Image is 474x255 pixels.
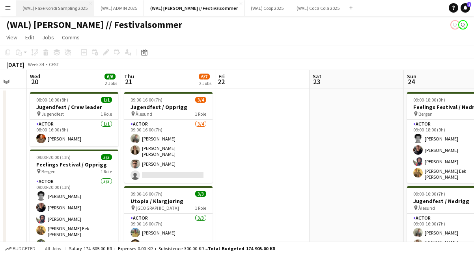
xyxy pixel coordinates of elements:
[123,77,134,86] span: 21
[41,111,64,117] span: Jugendfest
[217,77,225,86] span: 22
[101,111,112,117] span: 1 Role
[105,74,116,79] span: 6/6
[195,191,206,197] span: 3/3
[195,205,206,211] span: 1 Role
[4,244,37,253] button: Budgeted
[3,32,21,42] a: View
[30,120,118,146] app-card-role: Actor1/108:00-16:00 (8h)[PERSON_NAME]
[290,0,346,16] button: (WAL) Coca Cola 2025
[59,32,83,42] a: Comms
[105,80,117,86] div: 2 Jobs
[450,20,460,30] app-user-avatar: Fredrik Næss
[313,73,321,80] span: Sat
[312,77,321,86] span: 23
[29,77,40,86] span: 20
[101,168,112,174] span: 1 Role
[413,97,445,103] span: 09:00-18:00 (9h)
[418,111,433,117] span: Bergen
[36,154,71,160] span: 09:00-20:00 (11h)
[30,161,118,168] h3: Feelings Festival / Opprigg
[6,19,182,31] h1: (WAL) [PERSON_NAME] // Festivalsommer
[195,97,206,103] span: 3/4
[406,77,416,86] span: 24
[124,103,213,111] h3: Jugendfest / Opprigg
[244,0,290,16] button: (WAL) Coop 2025
[36,97,68,103] span: 08:00-16:00 (8h)
[131,191,162,197] span: 09:00-16:00 (7h)
[30,73,40,80] span: Wed
[131,97,162,103] span: 09:00-16:00 (7h)
[407,73,416,80] span: Sun
[30,177,118,252] app-card-role: Actor5/509:00-20:00 (11h)[PERSON_NAME][PERSON_NAME][PERSON_NAME][PERSON_NAME] Eek [PERSON_NAME][P...
[49,61,59,67] div: CEST
[461,3,470,13] a: 2
[16,0,94,16] button: (WAL) Faxe Kondi Sampling 2025
[30,103,118,111] h3: Jugendfest / Crew leader
[62,34,80,41] span: Comms
[42,34,54,41] span: Jobs
[136,111,152,117] span: Ålesund
[124,198,213,205] h3: Utopia / Klargjøring
[22,32,37,42] a: Edit
[6,61,24,68] div: [DATE]
[69,246,275,251] div: Salary 174 605.00 KR + Expenses 0.00 KR + Subsistence 300.00 KR =
[136,205,179,211] span: [GEOGRAPHIC_DATA]
[26,61,46,67] span: Week 34
[458,20,468,30] app-user-avatar: Fredrik Næss
[124,92,213,183] app-job-card: 09:00-16:00 (7h)3/4Jugendfest / Opprigg Ålesund1 RoleActor3/409:00-16:00 (7h)[PERSON_NAME][PERSON...
[195,111,206,117] span: 1 Role
[30,92,118,146] app-job-card: 08:00-16:00 (8h)1/1Jugendfest / Crew leader Jugendfest1 RoleActor1/108:00-16:00 (8h)[PERSON_NAME]
[13,246,35,251] span: Budgeted
[467,2,471,7] span: 2
[30,150,118,252] app-job-card: 09:00-20:00 (11h)5/5Feelings Festival / Opprigg Bergen1 RoleActor5/509:00-20:00 (11h)[PERSON_NAME...
[41,168,56,174] span: Bergen
[94,0,144,16] button: (WAL) ADMIN 2025
[418,205,435,211] span: Ålesund
[124,73,134,80] span: Thu
[43,246,62,251] span: All jobs
[218,73,225,80] span: Fri
[413,191,445,197] span: 09:00-16:00 (7h)
[144,0,244,16] button: (WAL) [PERSON_NAME] // Festivalsommer
[101,97,112,103] span: 1/1
[124,120,213,183] app-card-role: Actor3/409:00-16:00 (7h)[PERSON_NAME][PERSON_NAME] [PERSON_NAME][PERSON_NAME]
[6,34,17,41] span: View
[25,34,34,41] span: Edit
[208,246,275,251] span: Total Budgeted 174 905.00 KR
[39,32,57,42] a: Jobs
[199,80,211,86] div: 2 Jobs
[199,74,210,79] span: 6/7
[101,154,112,160] span: 5/5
